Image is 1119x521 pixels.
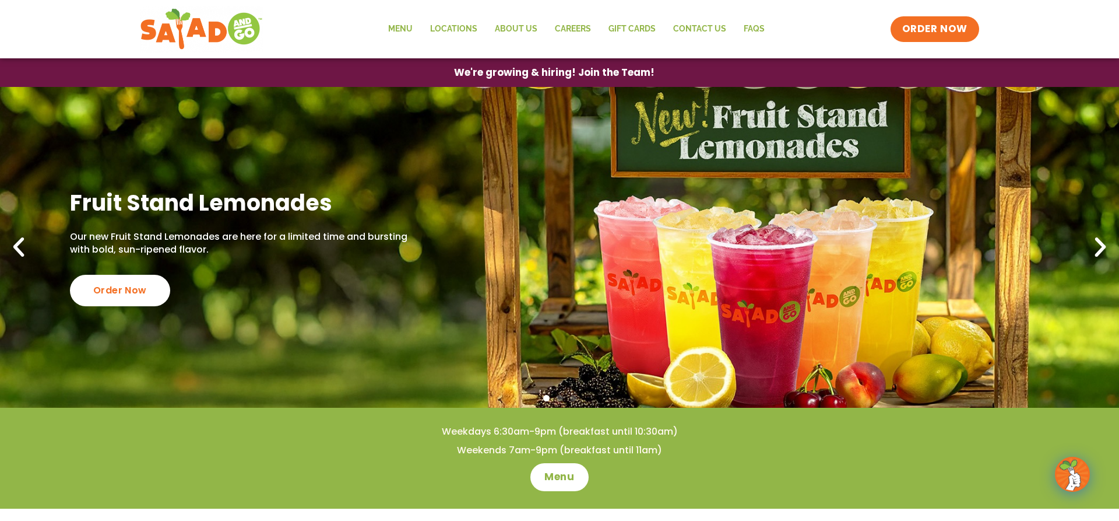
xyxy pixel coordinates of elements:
div: Previous slide [6,235,31,260]
div: Next slide [1088,235,1113,260]
a: FAQs [735,16,773,43]
img: new-SAG-logo-768×292 [140,6,263,53]
img: wpChatIcon [1056,458,1089,491]
span: Go to slide 2 [557,395,563,401]
div: Order Now [70,275,170,306]
p: Our new Fruit Stand Lemonades are here for a limited time and bursting with bold, sun-ripened fla... [70,230,416,257]
a: ORDER NOW [891,16,979,42]
a: We're growing & hiring! Join the Team! [437,59,672,86]
a: About Us [486,16,546,43]
span: Go to slide 1 [543,395,550,401]
span: We're growing & hiring! Join the Team! [454,68,654,78]
h4: Weekdays 6:30am-9pm (breakfast until 10:30am) [23,425,1096,438]
a: Menu [379,16,421,43]
a: Locations [421,16,486,43]
span: Menu [544,470,574,484]
a: Menu [530,463,588,491]
span: ORDER NOW [902,22,967,36]
h4: Weekends 7am-9pm (breakfast until 11am) [23,444,1096,457]
h2: Fruit Stand Lemonades [70,188,416,217]
a: Careers [546,16,600,43]
nav: Menu [379,16,773,43]
a: GIFT CARDS [600,16,664,43]
span: Go to slide 3 [570,395,576,401]
a: Contact Us [664,16,735,43]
